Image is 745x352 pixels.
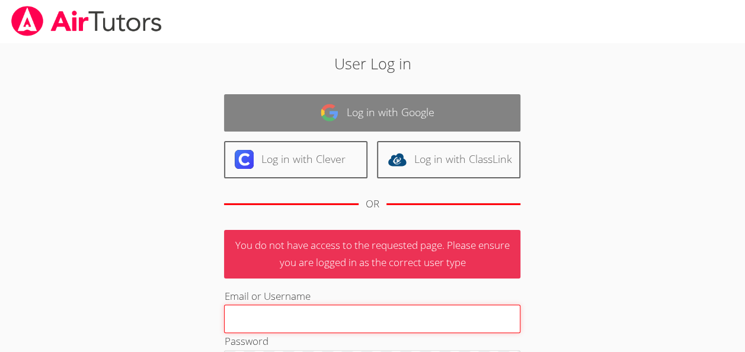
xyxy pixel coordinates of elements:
[224,141,367,178] a: Log in with Clever
[235,150,254,169] img: clever-logo-6eab21bc6e7a338710f1a6ff85c0baf02591cd810cc4098c63d3a4b26e2feb20.svg
[171,52,574,75] h2: User Log in
[224,334,268,348] label: Password
[224,230,520,279] p: You do not have access to the requested page. Please ensure you are logged in as the correct user...
[366,196,379,213] div: OR
[10,6,163,36] img: airtutors_banner-c4298cdbf04f3fff15de1276eac7730deb9818008684d7c2e4769d2f7ddbe033.png
[224,94,520,132] a: Log in with Google
[320,103,339,122] img: google-logo-50288ca7cdecda66e5e0955fdab243c47b7ad437acaf1139b6f446037453330a.svg
[224,289,310,303] label: Email or Username
[377,141,520,178] a: Log in with ClassLink
[388,150,407,169] img: classlink-logo-d6bb404cc1216ec64c9a2012d9dc4662098be43eaf13dc465df04b49fa7ab582.svg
